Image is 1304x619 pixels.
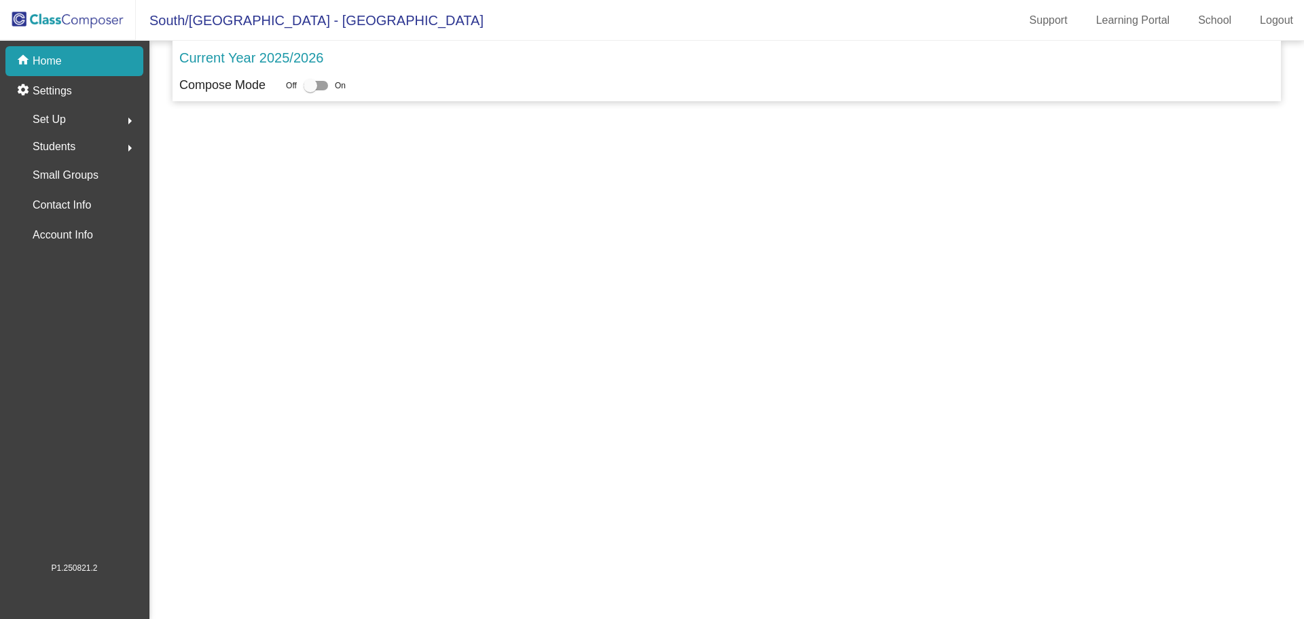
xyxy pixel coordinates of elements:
[1085,10,1181,31] a: Learning Portal
[33,53,62,69] p: Home
[33,83,72,99] p: Settings
[16,53,33,69] mat-icon: home
[33,226,93,245] p: Account Info
[122,113,138,129] mat-icon: arrow_right
[136,10,484,31] span: South/[GEOGRAPHIC_DATA] - [GEOGRAPHIC_DATA]
[16,83,33,99] mat-icon: settings
[179,48,323,68] p: Current Year 2025/2026
[335,79,346,92] span: On
[179,76,266,94] p: Compose Mode
[33,196,91,215] p: Contact Info
[33,110,66,129] span: Set Up
[33,166,98,185] p: Small Groups
[1187,10,1242,31] a: School
[1249,10,1304,31] a: Logout
[122,140,138,156] mat-icon: arrow_right
[286,79,297,92] span: Off
[1019,10,1079,31] a: Support
[33,137,75,156] span: Students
